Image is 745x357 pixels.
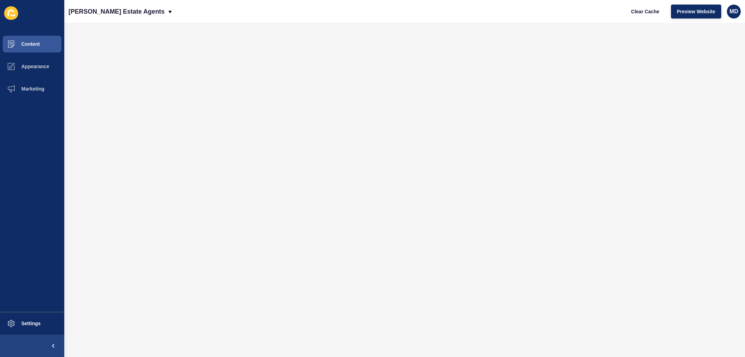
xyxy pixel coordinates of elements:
p: [PERSON_NAME] Estate Agents [68,3,165,20]
button: Preview Website [671,5,721,19]
span: Clear Cache [631,8,659,15]
button: Clear Cache [625,5,665,19]
span: Preview Website [677,8,715,15]
span: MD [730,8,738,15]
